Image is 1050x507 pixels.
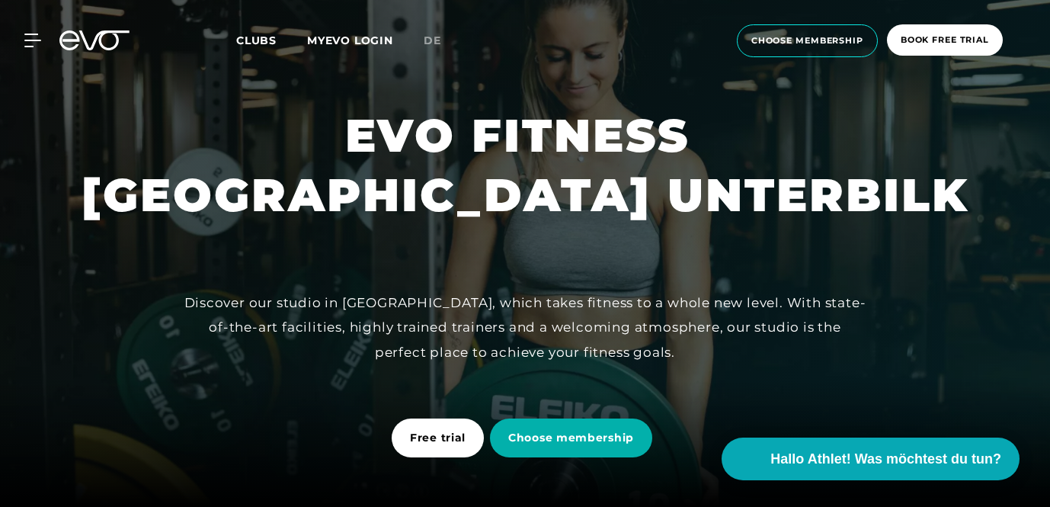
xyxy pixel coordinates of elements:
[410,430,466,446] span: Free trial
[751,34,863,47] span: choose membership
[424,34,441,47] span: de
[236,33,307,47] a: Clubs
[882,24,1007,57] a: book free trial
[392,407,490,469] a: Free trial
[901,34,989,47] span: book free trial
[424,32,459,50] a: de
[508,430,634,446] span: Choose membership
[236,34,277,47] span: Clubs
[307,34,393,47] a: MYEVO LOGIN
[182,290,868,364] div: Discover our studio in [GEOGRAPHIC_DATA], which takes fitness to a whole new level. With state-of...
[770,449,1001,470] span: Hallo Athlet! Was möchtest du tun?
[82,106,969,225] h1: EVO FITNESS [GEOGRAPHIC_DATA] UNTERBILK
[722,438,1020,480] button: Hallo Athlet! Was möchtest du tun?
[490,407,658,469] a: Choose membership
[732,24,882,57] a: choose membership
